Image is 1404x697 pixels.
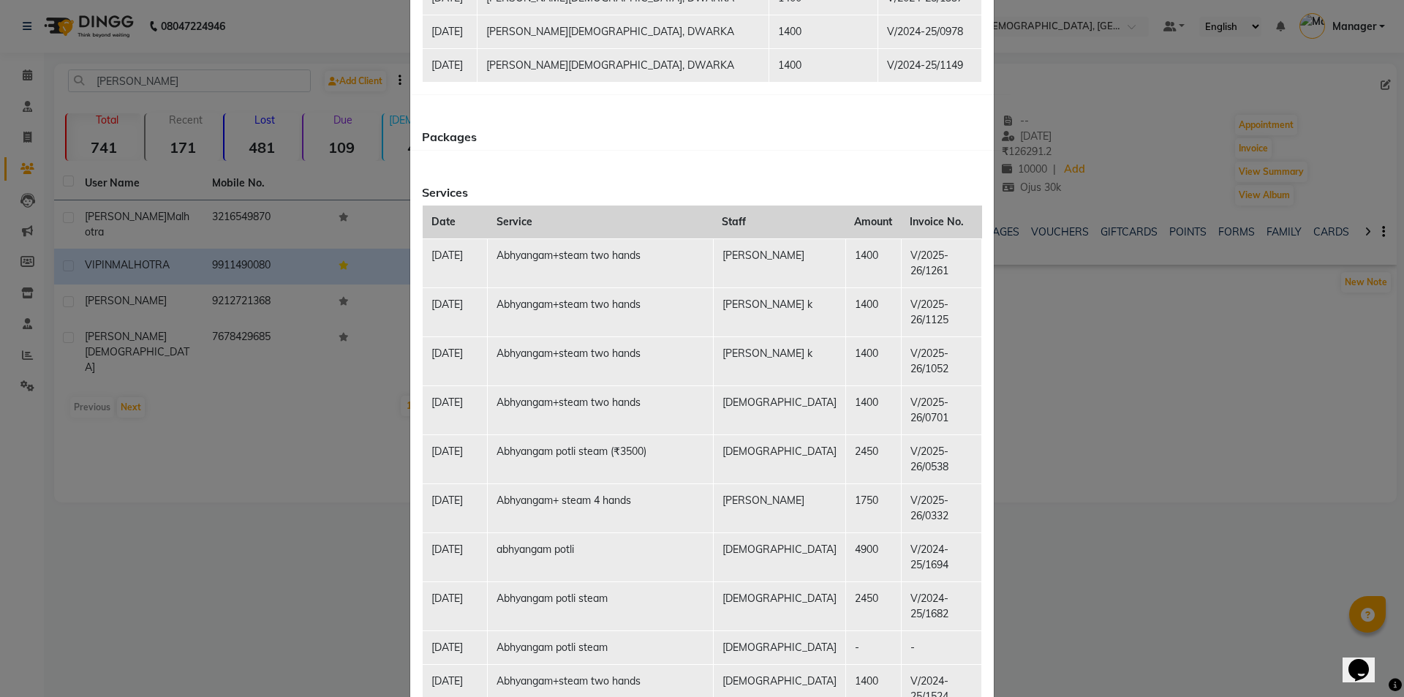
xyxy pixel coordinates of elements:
[423,288,488,337] td: [DATE]
[901,206,981,239] th: Invoice No.
[422,130,982,144] h6: Packages
[423,533,488,582] td: [DATE]
[901,239,981,288] td: V/2025-26/1261
[477,15,769,48] td: [PERSON_NAME][DEMOGRAPHIC_DATA], DWARKA
[713,582,845,631] td: [DEMOGRAPHIC_DATA]
[488,206,714,239] th: Service
[901,288,981,337] td: V/2025-26/1125
[477,48,769,82] td: [PERSON_NAME][DEMOGRAPHIC_DATA], DWARKA
[845,435,901,484] td: 2450
[845,582,901,631] td: 2450
[845,631,901,665] td: -
[901,484,981,533] td: V/2025-26/0332
[845,239,901,288] td: 1400
[713,239,845,288] td: [PERSON_NAME]
[901,631,981,665] td: -
[845,386,901,435] td: 1400
[423,386,488,435] td: [DATE]
[901,337,981,386] td: V/2025-26/1052
[488,435,714,484] td: Abhyangam potli steam (₹3500)
[423,337,488,386] td: [DATE]
[845,337,901,386] td: 1400
[423,631,488,665] td: [DATE]
[423,435,488,484] td: [DATE]
[423,484,488,533] td: [DATE]
[1343,638,1389,682] iframe: chat widget
[423,48,478,82] td: [DATE]
[878,15,982,48] td: V/2024-25/0978
[878,48,982,82] td: V/2024-25/1149
[488,533,714,582] td: abhyangam potli
[423,239,488,288] td: [DATE]
[845,484,901,533] td: 1750
[845,288,901,337] td: 1400
[713,206,845,239] th: Staff
[769,48,878,82] td: 1400
[488,484,714,533] td: Abhyangam+ steam 4 hands
[713,533,845,582] td: [DEMOGRAPHIC_DATA]
[713,631,845,665] td: [DEMOGRAPHIC_DATA]
[488,239,714,288] td: Abhyangam+steam two hands
[422,186,982,200] h6: Services
[488,582,714,631] td: Abhyangam potli steam
[423,15,478,48] td: [DATE]
[713,435,845,484] td: [DEMOGRAPHIC_DATA]
[488,386,714,435] td: Abhyangam+steam two hands
[488,631,714,665] td: Abhyangam potli steam
[845,533,901,582] td: 4900
[713,484,845,533] td: [PERSON_NAME]
[901,582,981,631] td: V/2024-25/1682
[901,386,981,435] td: V/2025-26/0701
[713,386,845,435] td: [DEMOGRAPHIC_DATA]
[713,288,845,337] td: [PERSON_NAME] k
[901,533,981,582] td: V/2024-25/1694
[769,15,878,48] td: 1400
[488,288,714,337] td: Abhyangam+steam two hands
[901,435,981,484] td: V/2025-26/0538
[488,337,714,386] td: Abhyangam+steam two hands
[423,206,488,239] th: Date
[845,206,901,239] th: Amount
[423,582,488,631] td: [DATE]
[713,337,845,386] td: [PERSON_NAME] k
